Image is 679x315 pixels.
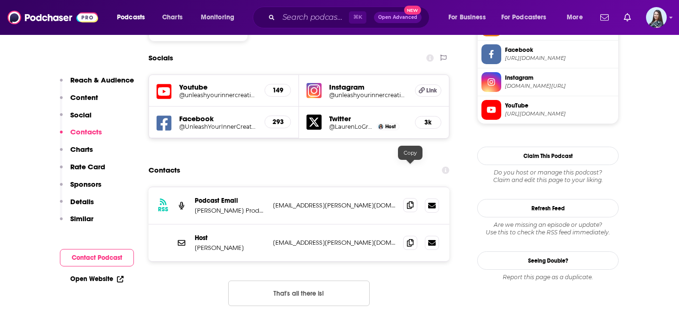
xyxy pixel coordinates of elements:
button: Claim This Podcast [477,147,619,165]
div: Copy [398,146,422,160]
a: @LaurenLoGrasso [329,123,374,130]
div: Are we missing an episode or update? Use this to check the RSS feed immediately. [477,221,619,236]
span: YouTube [505,101,614,110]
p: Content [70,93,98,102]
a: @unleashyourinnercreative [179,91,257,99]
p: Rate Card [70,162,105,171]
a: Charts [156,10,188,25]
img: iconImage [306,83,322,98]
button: Content [60,93,98,110]
button: open menu [560,10,595,25]
h5: Instagram [329,83,407,91]
a: Link [415,84,441,97]
p: Details [70,197,94,206]
span: Podcasts [117,11,145,24]
button: Details [60,197,94,215]
span: Logged in as brookefortierpr [646,7,667,28]
span: More [567,11,583,24]
span: For Podcasters [501,11,547,24]
button: Charts [60,145,93,162]
h5: Youtube [179,83,257,91]
p: [PERSON_NAME] Productions LLC [195,207,265,215]
p: Reach & Audience [70,75,134,84]
h5: 3k [423,118,433,126]
a: Seeing Double? [477,251,619,270]
a: Facebook[URL][DOMAIN_NAME] [481,44,614,64]
input: Search podcasts, credits, & more... [279,10,349,25]
button: Show profile menu [646,7,667,28]
button: Sponsors [60,180,101,197]
div: Report this page as a duplicate. [477,274,619,281]
button: open menu [442,10,497,25]
div: Search podcasts, credits, & more... [262,7,439,28]
h5: Facebook [179,114,257,123]
span: ⌘ K [349,11,366,24]
p: [EMAIL_ADDRESS][PERSON_NAME][DOMAIN_NAME] [273,201,396,209]
h5: Twitter [329,114,407,123]
button: Nothing here. [228,281,370,306]
span: https://www.youtube.com/@unleashyourinnercreative [505,110,614,117]
a: @unleashyourinnercreative [329,91,407,99]
h3: RSS [158,206,168,213]
p: Podcast Email [195,197,265,205]
p: Contacts [70,127,102,136]
span: Link [426,87,437,94]
span: https://www.facebook.com/UnleashYourInnerCreative [505,55,614,62]
button: Similar [60,214,93,232]
div: Claim and edit this page to your liking. [477,169,619,184]
span: Monitoring [201,11,234,24]
p: Host [195,234,265,242]
a: @UnleashYourInnerCreative [179,123,257,130]
p: Similar [70,214,93,223]
a: YouTube[URL][DOMAIN_NAME] [481,100,614,120]
a: Show notifications dropdown [596,9,613,25]
p: [EMAIL_ADDRESS][PERSON_NAME][DOMAIN_NAME] [273,239,396,247]
h5: 149 [273,86,283,94]
span: For Business [448,11,486,24]
button: Refresh Feed [477,199,619,217]
a: Show notifications dropdown [620,9,635,25]
button: Open AdvancedNew [374,12,422,23]
span: Instagram [505,74,614,82]
p: Charts [70,145,93,154]
img: User Profile [646,7,667,28]
p: Sponsors [70,180,101,189]
img: Lauren LoGrasso [378,124,383,129]
span: Open Advanced [378,15,417,20]
img: Podchaser - Follow, Share and Rate Podcasts [8,8,98,26]
span: Facebook [505,46,614,54]
button: Contact Podcast [60,249,134,266]
h5: 293 [273,118,283,126]
span: Charts [162,11,182,24]
h2: Socials [149,49,173,67]
button: Rate Card [60,162,105,180]
span: Do you host or manage this podcast? [477,169,619,176]
button: Reach & Audience [60,75,134,93]
button: Contacts [60,127,102,145]
button: open menu [110,10,157,25]
span: Host [385,124,396,130]
p: [PERSON_NAME] [195,244,265,252]
button: open menu [495,10,560,25]
p: Social [70,110,91,119]
a: Instagram[DOMAIN_NAME][URL] [481,72,614,92]
a: Open Website [70,275,124,283]
button: Social [60,110,91,128]
button: open menu [194,10,247,25]
h2: Contacts [149,161,180,179]
span: New [404,6,421,15]
span: instagram.com/unleashyourinnercreative [505,83,614,90]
